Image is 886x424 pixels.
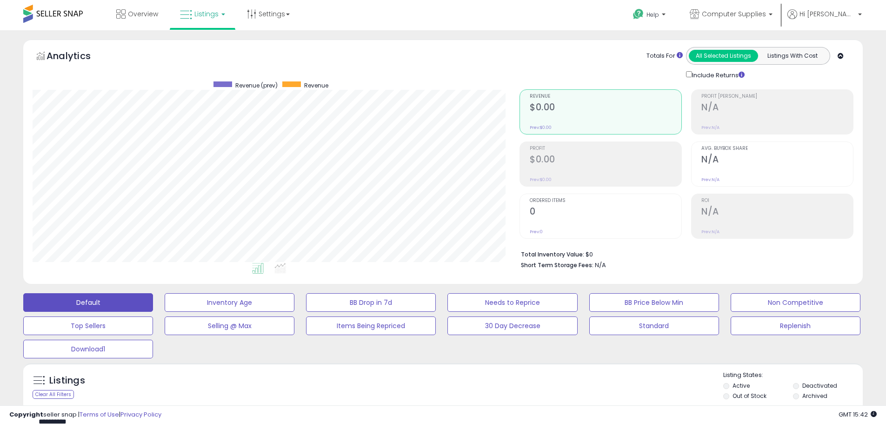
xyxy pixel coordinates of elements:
[731,316,860,335] button: Replenish
[530,206,681,219] h2: 0
[521,248,846,259] li: $0
[47,49,109,65] h5: Analytics
[530,102,681,114] h2: $0.00
[521,261,593,269] b: Short Term Storage Fees:
[194,9,219,19] span: Listings
[626,1,675,30] a: Help
[646,11,659,19] span: Help
[679,69,756,80] div: Include Returns
[521,250,584,258] b: Total Inventory Value:
[165,293,294,312] button: Inventory Age
[530,125,552,130] small: Prev: $0.00
[733,392,766,400] label: Out of Stock
[80,410,119,419] a: Terms of Use
[839,410,877,419] span: 2025-08-14 15:42 GMT
[802,392,827,400] label: Archived
[758,50,827,62] button: Listings With Cost
[701,177,719,182] small: Prev: N/A
[646,52,683,61] div: Totals For
[701,229,719,235] small: Prev: N/A
[733,382,750,390] label: Active
[304,81,328,89] span: Revenue
[9,411,161,419] div: seller snap | |
[589,316,719,335] button: Standard
[731,293,860,312] button: Non Competitive
[723,371,863,380] p: Listing States:
[120,410,161,419] a: Privacy Policy
[33,390,74,399] div: Clear All Filters
[9,410,43,419] strong: Copyright
[23,293,153,312] button: Default
[49,374,85,387] h5: Listings
[530,229,543,235] small: Prev: 0
[447,293,577,312] button: Needs to Reprice
[23,340,153,358] button: Download1
[701,125,719,130] small: Prev: N/A
[530,154,681,167] h2: $0.00
[530,177,552,182] small: Prev: $0.00
[128,9,158,19] span: Overview
[530,146,681,151] span: Profit
[306,316,436,335] button: Items Being Repriced
[165,316,294,335] button: Selling @ Max
[702,9,766,19] span: Computer Supplies
[701,198,853,203] span: ROI
[802,382,837,390] label: Deactivated
[633,8,644,20] i: Get Help
[787,9,862,30] a: Hi [PERSON_NAME]
[701,102,853,114] h2: N/A
[530,198,681,203] span: Ordered Items
[701,154,853,167] h2: N/A
[689,50,758,62] button: All Selected Listings
[589,293,719,312] button: BB Price Below Min
[530,94,681,99] span: Revenue
[701,146,853,151] span: Avg. Buybox Share
[306,293,436,312] button: BB Drop in 7d
[799,9,855,19] span: Hi [PERSON_NAME]
[235,81,278,89] span: Revenue (prev)
[701,94,853,99] span: Profit [PERSON_NAME]
[595,261,606,269] span: N/A
[701,206,853,219] h2: N/A
[23,316,153,335] button: Top Sellers
[447,316,577,335] button: 30 Day Decrease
